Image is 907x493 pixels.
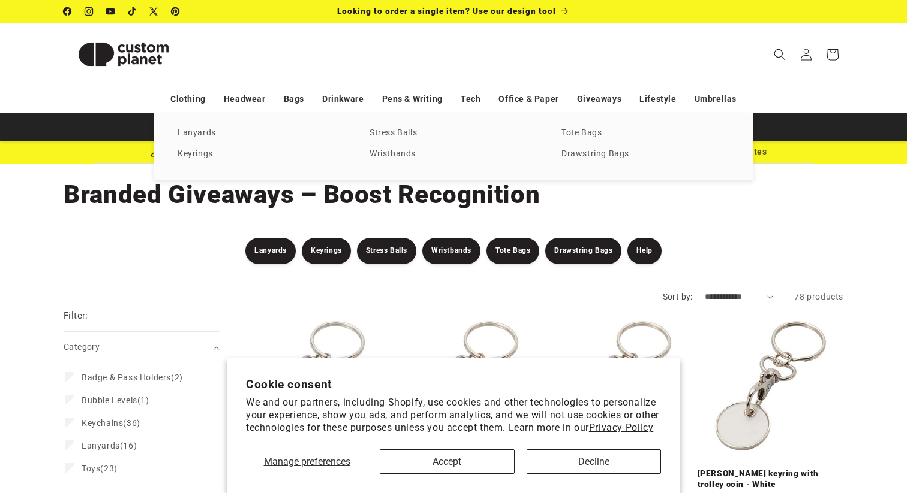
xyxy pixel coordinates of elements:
span: Bubble Levels [82,395,137,405]
h1: Branded Giveaways – Boost Recognition [64,179,843,211]
a: Drawstring Bags [561,146,729,162]
label: Sort by: [663,292,693,301]
a: Keyrings [302,238,351,264]
h2: Filter: [64,309,88,323]
a: Keyrings [178,146,346,162]
button: Accept [380,449,515,474]
a: Help [627,238,661,264]
span: Keychains [82,418,123,428]
span: Badge & Pass Holders [82,373,171,382]
button: Decline [527,449,662,474]
button: Manage preferences [246,449,368,474]
a: Drinkware [322,89,364,110]
a: Tote Bags [486,238,539,264]
a: Bags [284,89,304,110]
span: Manage preferences [264,456,350,467]
a: Clothing [170,89,206,110]
a: Lifestyle [639,89,676,110]
nav: Event Giveaway Filters [40,238,867,264]
span: (36) [82,418,140,428]
span: (1) [82,395,149,406]
a: Drawstring Bags [545,238,621,264]
a: Stress Balls [357,238,416,264]
a: Lanyards [245,238,296,264]
span: 78 products [794,292,843,301]
span: Lanyards [82,441,120,450]
p: We and our partners, including Shopify, use cookies and other technologies to personalize your ex... [246,397,661,434]
a: Wristbands [370,146,537,162]
a: Lanyards [178,125,346,141]
a: Wristbands [422,238,480,264]
span: Toys [82,464,100,473]
span: (2) [82,372,183,383]
span: (16) [82,440,137,451]
span: Category [64,342,100,352]
a: Headwear [224,89,266,110]
a: Pens & Writing [382,89,443,110]
a: [PERSON_NAME] keyring with trolley coin - White [698,468,844,489]
span: Looking to order a single item? Use our design tool [337,6,556,16]
a: Tech [461,89,480,110]
a: Office & Paper [498,89,558,110]
summary: Category (0 selected) [64,332,220,362]
a: Privacy Policy [589,422,653,433]
a: Giveaways [577,89,621,110]
h2: Cookie consent [246,377,661,391]
a: Tote Bags [561,125,729,141]
a: Stress Balls [370,125,537,141]
span: (23) [82,463,118,474]
a: Custom Planet [59,23,188,86]
img: Custom Planet [64,28,184,81]
summary: Search [767,41,793,68]
a: Umbrellas [695,89,737,110]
